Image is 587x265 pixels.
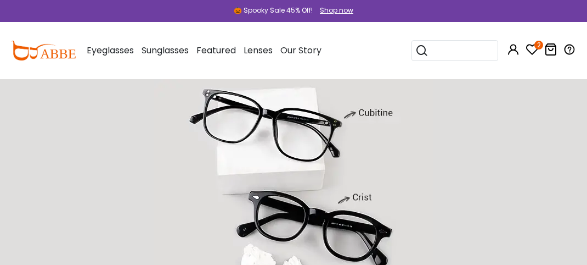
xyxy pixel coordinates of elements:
[11,41,76,60] img: abbeglasses.com
[244,44,273,57] span: Lenses
[314,5,353,15] a: Shop now
[196,44,236,57] span: Featured
[320,5,353,15] div: Shop now
[87,44,134,57] span: Eyeglasses
[142,44,189,57] span: Sunglasses
[234,5,313,15] div: 🎃 Spooky Sale 45% Off!
[534,41,543,49] i: 2
[280,44,321,57] span: Our Story
[526,45,539,58] a: 2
